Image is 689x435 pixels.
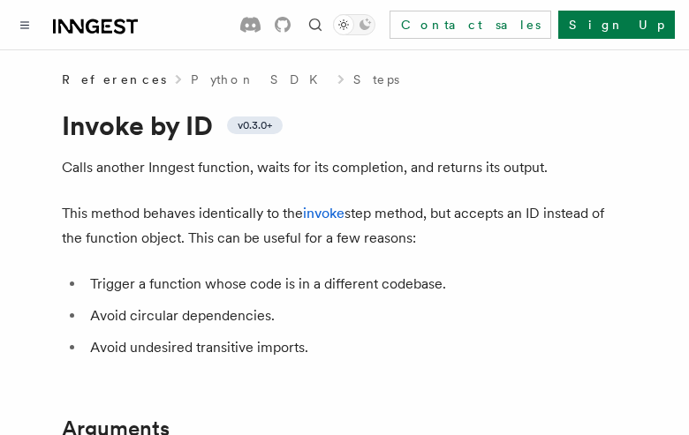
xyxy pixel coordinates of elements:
[558,11,675,39] a: Sign Up
[191,71,329,88] a: Python SDK
[14,14,35,35] button: Toggle navigation
[390,11,551,39] a: Contact sales
[62,71,166,88] span: References
[353,71,399,88] a: Steps
[85,272,627,296] li: Trigger a function whose code is in a different codebase.
[85,304,627,328] li: Avoid circular dependencies.
[333,14,375,35] button: Toggle dark mode
[305,14,326,35] button: Find something...
[238,118,272,132] span: v0.3.0+
[303,205,344,221] a: invoke
[85,335,627,360] li: Avoid undesired transitive imports.
[62,109,627,141] h1: Invoke by ID
[62,155,627,180] p: Calls another Inngest function, waits for its completion, and returns its output.
[62,201,627,251] p: This method behaves identically to the step method, but accepts an ID instead of the function obj...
